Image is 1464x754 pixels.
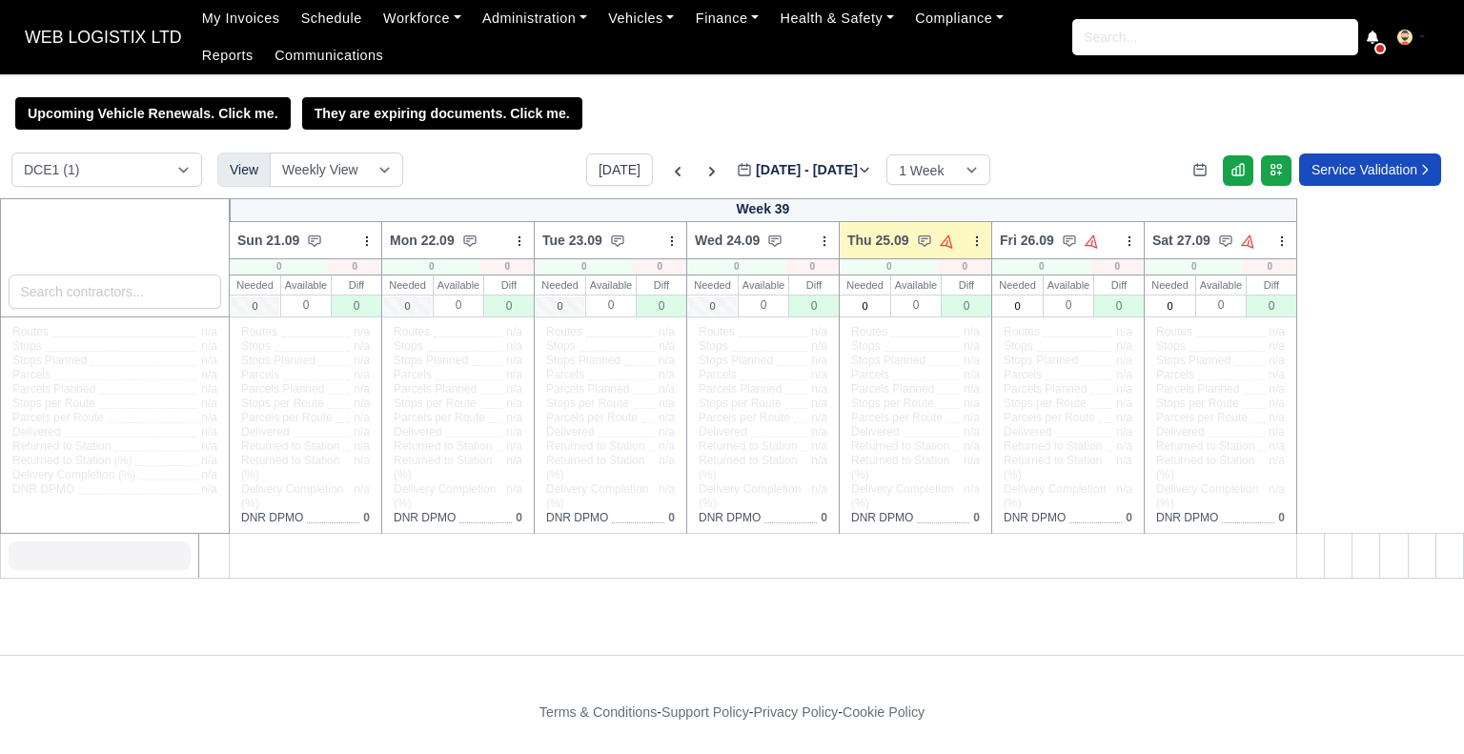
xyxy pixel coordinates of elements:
span: Stops per Route [241,397,324,411]
span: Routes [241,325,277,339]
div: - - - [189,702,1275,723]
span: Returned to Station [241,439,339,454]
span: n/a [1116,368,1132,381]
span: n/a [354,325,370,338]
span: Delivery Completion (%) [241,482,346,511]
span: Delivery Completion (%) [546,482,651,511]
span: n/a [1269,397,1285,410]
div: 0 [739,295,788,315]
a: Communications [264,37,395,74]
span: Parcels [12,368,51,382]
span: n/a [201,339,217,353]
span: n/a [964,339,980,353]
span: n/a [964,482,980,496]
div: Needed [230,275,280,295]
span: Stops [1004,339,1033,354]
span: Delivery Completion (%) [1156,482,1261,511]
span: Returned to Station [1004,439,1102,454]
span: Parcels Planned [699,382,782,397]
div: 0 [1247,295,1296,316]
span: n/a [964,325,980,338]
span: Delivery Completion (%) [851,482,956,511]
span: Delivered [699,425,747,439]
span: n/a [354,439,370,453]
span: DNR DPMO [851,511,913,525]
span: n/a [354,482,370,496]
span: Parcels [546,368,584,382]
span: Thu 25.09 [847,231,909,250]
div: Needed [1145,275,1195,295]
span: n/a [659,425,675,438]
div: View [217,153,271,187]
span: n/a [354,454,370,467]
span: n/a [1269,354,1285,367]
span: Stops [699,339,728,354]
div: 0 [637,295,686,316]
div: Diff [484,275,534,295]
span: Stops Planned [1004,354,1078,368]
span: n/a [811,454,827,467]
button: [DATE] [586,153,653,186]
span: n/a [354,339,370,353]
span: n/a [659,325,675,338]
a: They are expiring documents. Click me. [302,97,582,130]
span: n/a [354,368,370,381]
span: n/a [964,397,980,410]
div: Available [1196,275,1246,295]
div: Diff [1094,275,1144,295]
span: DNR DPMO [546,511,608,525]
span: Stops Planned [699,354,773,368]
span: Stops per Route [699,397,782,411]
span: Routes [1004,325,1040,339]
span: Returned to Station [1156,439,1254,454]
a: Terms & Conditions [539,704,657,720]
div: Diff [637,275,686,295]
span: n/a [1269,325,1285,338]
span: n/a [1116,482,1132,496]
span: Stops [241,339,271,354]
span: Returned to Station [12,439,111,454]
span: Stops Planned [241,354,315,368]
span: Delivery Completion (%) [699,482,803,511]
div: Diff [332,275,381,295]
div: Available [586,275,636,295]
span: Parcels per Route [1004,411,1095,425]
span: n/a [506,339,522,353]
span: Delivered [241,425,290,439]
span: Stops per Route [1156,397,1239,411]
span: Returned to Station (%) [851,454,956,482]
span: 0 [516,511,522,524]
span: n/a [964,411,980,424]
label: [DATE] - [DATE] [737,159,871,181]
span: Stops [12,339,42,354]
span: Parcels [699,368,737,382]
span: n/a [811,411,827,424]
a: Reports [192,37,264,74]
span: Parcels per Route [1156,411,1248,425]
span: n/a [354,411,370,424]
div: 0 [938,259,991,275]
span: Tue 23.09 [542,231,602,250]
span: Returned to Station (%) [241,454,346,482]
span: n/a [1116,354,1132,367]
span: n/a [964,368,980,381]
span: Stops [851,339,881,354]
div: 0 [785,259,839,275]
span: Sun 21.09 [237,231,299,250]
span: 0 [668,511,675,524]
div: Available [1044,275,1093,295]
span: Parcels per Route [699,411,790,425]
span: Returned to Station [699,439,797,454]
span: Fri 26.09 [1000,231,1054,250]
span: 0 [363,511,370,524]
span: Routes [546,325,582,339]
span: Stops per Route [546,397,629,411]
span: n/a [1116,397,1132,410]
span: 0 [1278,511,1285,524]
span: Parcels Planned [1156,382,1239,397]
span: n/a [201,382,217,396]
div: 0 [281,295,331,315]
span: n/a [811,339,827,353]
div: Available [891,275,941,295]
span: DNR DPMO [699,511,761,525]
